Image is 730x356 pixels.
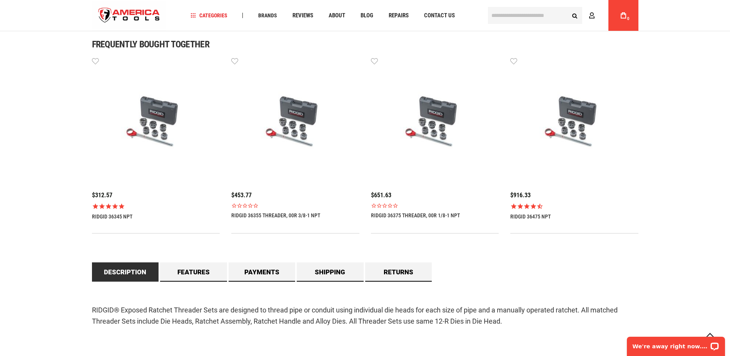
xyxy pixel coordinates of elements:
img: America Tools [92,1,167,30]
a: RIDGID 36475 NPT [510,213,551,220]
a: Blog [357,10,377,21]
a: Payments [229,262,296,282]
h1: Frequently bought together [92,40,638,49]
span: Repairs [389,13,409,18]
span: $453.77 [231,191,252,199]
a: Reviews [289,10,317,21]
span: Brands [258,13,277,18]
a: Contact Us [421,10,458,21]
span: Rated 4.5 out of 5 stars 2 reviews [510,203,638,210]
span: $312.57 [92,191,112,199]
a: store logo [92,1,167,30]
a: About [325,10,349,21]
a: Returns [365,262,432,282]
span: $651.63 [371,191,391,199]
a: Categories [187,10,231,21]
span: Categories [190,13,227,18]
span: About [329,13,345,18]
span: Rated 0.0 out of 5 stars 0 reviews [371,203,499,208]
a: Description [92,262,159,282]
span: Contact Us [424,13,455,18]
span: Rated 5.0 out of 5 stars 6 reviews [92,203,220,210]
p: RIDGID® Exposed Ratchet Threader Sets are designed to thread pipe or conduit using individual die... [92,305,638,327]
a: Shipping [297,262,364,282]
button: Search [568,8,582,23]
span: Reviews [292,13,313,18]
a: RIDGID 36355 THREADER, 00R 3/8-1 NPT [231,212,320,218]
a: Repairs [385,10,412,21]
iframe: LiveChat chat widget [622,332,730,356]
span: Rated 0.0 out of 5 stars 0 reviews [231,203,359,208]
a: Features [160,262,227,282]
span: $916.33 [510,191,531,199]
a: RIDGID 36375 THREADER, 00R 1/8-1 NPT [371,212,460,218]
span: Blog [361,13,373,18]
span: 0 [627,17,630,21]
a: Brands [255,10,281,21]
a: RIDGID 36345 NPT [92,213,132,220]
